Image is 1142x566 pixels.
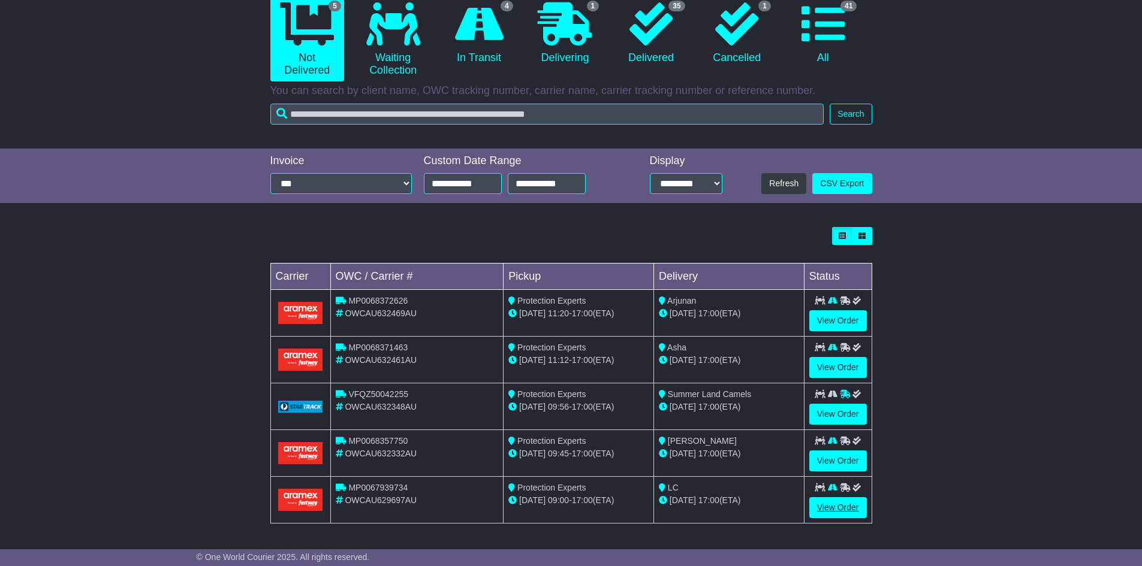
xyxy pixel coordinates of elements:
[519,355,546,365] span: [DATE]
[670,495,696,505] span: [DATE]
[345,355,417,365] span: OWCAU632461AU
[345,449,417,458] span: OWCAU632332AU
[278,489,323,511] img: Aramex.png
[572,495,593,505] span: 17:00
[653,264,804,290] td: Delivery
[809,497,867,518] a: View Order
[668,389,751,399] span: Summer Land Camels
[758,1,771,11] span: 1
[572,308,593,318] span: 17:00
[504,264,654,290] td: Pickup
[698,308,719,318] span: 17:00
[667,343,686,352] span: Asha
[670,308,696,318] span: [DATE]
[670,355,696,365] span: [DATE]
[348,389,408,399] span: VFQZ50042255
[670,449,696,458] span: [DATE]
[659,354,799,367] div: (ETA)
[804,264,872,290] td: Status
[840,1,857,11] span: 41
[519,495,546,505] span: [DATE]
[345,495,417,505] span: OWCAU629697AU
[278,442,323,464] img: Aramex.png
[270,155,412,168] div: Invoice
[424,155,616,168] div: Custom Date Range
[517,389,586,399] span: Protection Experts
[517,343,586,352] span: Protection Experts
[761,173,806,194] button: Refresh
[345,402,417,411] span: OWCAU632348AU
[809,404,867,425] a: View Order
[329,1,341,11] span: 5
[278,302,323,324] img: Aramex.png
[572,449,593,458] span: 17:00
[659,307,799,320] div: (ETA)
[830,104,872,125] button: Search
[698,355,719,365] span: 17:00
[812,173,872,194] a: CSV Export
[501,1,513,11] span: 4
[278,401,323,413] img: GetCarrierServiceLogo
[809,450,867,471] a: View Order
[348,483,408,492] span: MP0067939734
[330,264,504,290] td: OWC / Carrier #
[572,355,593,365] span: 17:00
[348,343,408,352] span: MP0068371463
[517,483,586,492] span: Protection Experts
[519,449,546,458] span: [DATE]
[517,436,586,446] span: Protection Experts
[572,402,593,411] span: 17:00
[278,349,323,371] img: Aramex.png
[508,354,649,367] div: - (ETA)
[809,357,867,378] a: View Order
[508,401,649,413] div: - (ETA)
[548,449,569,458] span: 09:45
[548,402,569,411] span: 09:56
[668,436,737,446] span: [PERSON_NAME]
[809,310,867,331] a: View Order
[659,447,799,460] div: (ETA)
[270,84,872,98] p: You can search by client name, OWC tracking number, carrier name, carrier tracking number or refe...
[348,296,408,305] span: MP0068372626
[508,447,649,460] div: - (ETA)
[650,155,722,168] div: Display
[698,449,719,458] span: 17:00
[197,552,370,562] span: © One World Courier 2025. All rights reserved.
[667,296,696,305] span: Arjunan
[519,308,546,318] span: [DATE]
[587,1,599,11] span: 1
[698,495,719,505] span: 17:00
[548,495,569,505] span: 09:00
[548,308,569,318] span: 11:20
[508,494,649,507] div: - (ETA)
[698,402,719,411] span: 17:00
[659,494,799,507] div: (ETA)
[345,308,417,318] span: OWCAU632469AU
[508,307,649,320] div: - (ETA)
[548,355,569,365] span: 11:12
[668,483,679,492] span: LC
[659,401,799,413] div: (ETA)
[348,436,408,446] span: MP0068357750
[270,264,330,290] td: Carrier
[670,402,696,411] span: [DATE]
[668,1,685,11] span: 35
[519,402,546,411] span: [DATE]
[517,296,586,305] span: Protection Experts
